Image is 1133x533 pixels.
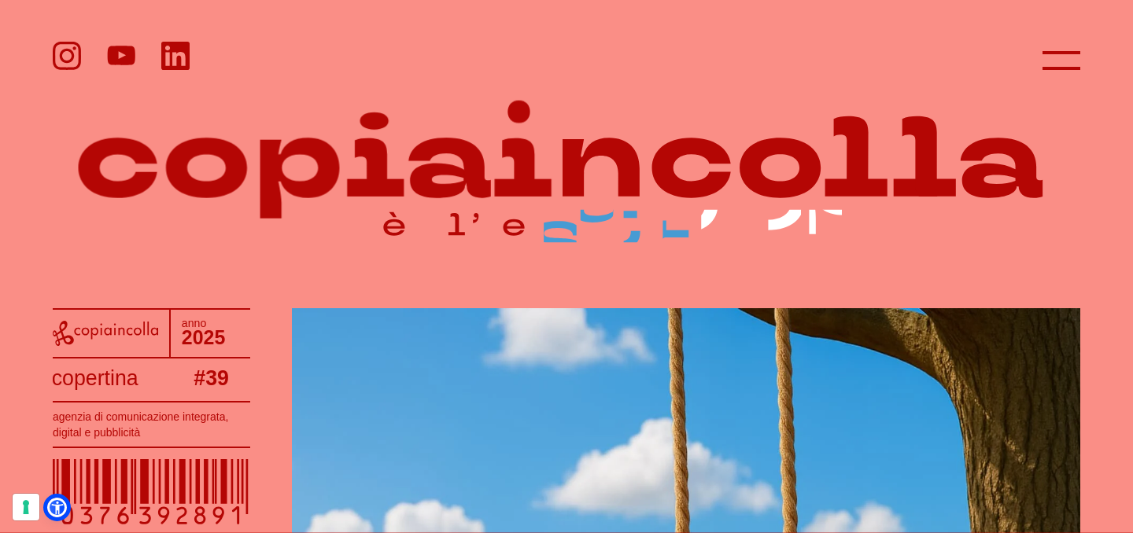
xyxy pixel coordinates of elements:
button: Le tue preferenze relative al consenso per le tecnologie di tracciamento [13,494,39,520]
a: Open Accessibility Menu [47,498,67,517]
tspan: #39 [194,366,228,390]
tspan: 2025 [182,327,225,348]
h1: agenzia di comunicazione integrata, digital e pubblicità [53,409,250,440]
tspan: anno [182,317,206,329]
tspan: copertina [52,366,138,390]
